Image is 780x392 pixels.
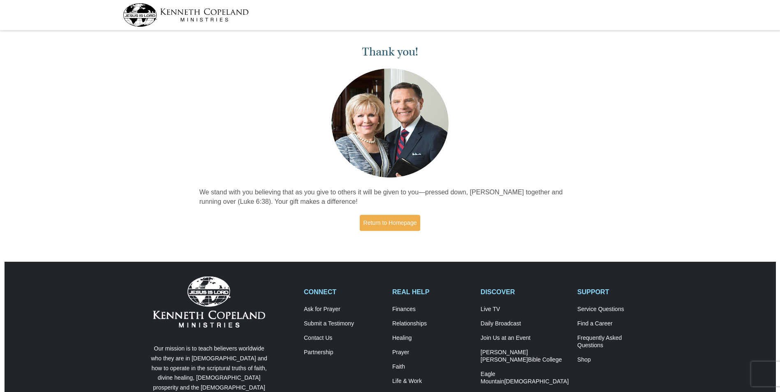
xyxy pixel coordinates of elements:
a: Shop [577,356,657,364]
span: [DEMOGRAPHIC_DATA] [504,378,569,385]
a: Finances [392,306,472,313]
a: Life & Work [392,378,472,385]
span: Bible College [528,356,562,363]
a: Find a Career [577,320,657,327]
a: Join Us at an Event [481,334,569,342]
img: Kenneth and Gloria [329,67,451,180]
h2: CONNECT [304,288,384,296]
a: Return to Homepage [360,215,421,231]
a: Contact Us [304,334,384,342]
img: kcm-header-logo.svg [123,3,249,27]
a: Ask for Prayer [304,306,384,313]
a: Healing [392,334,472,342]
h2: SUPPORT [577,288,657,296]
a: Partnership [304,349,384,356]
a: Live TV [481,306,569,313]
a: [PERSON_NAME] [PERSON_NAME]Bible College [481,349,569,364]
img: Kenneth Copeland Ministries [153,277,265,327]
a: Frequently AskedQuestions [577,334,657,349]
a: Service Questions [577,306,657,313]
a: Daily Broadcast [481,320,569,327]
h2: REAL HELP [392,288,472,296]
a: Submit a Testimony [304,320,384,327]
h2: DISCOVER [481,288,569,296]
p: We stand with you believing that as you give to others it will be given to you—pressed down, [PER... [199,188,581,207]
a: Eagle Mountain[DEMOGRAPHIC_DATA] [481,371,569,385]
a: Prayer [392,349,472,356]
a: Relationships [392,320,472,327]
a: Faith [392,363,472,371]
h1: Thank you! [199,45,581,59]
